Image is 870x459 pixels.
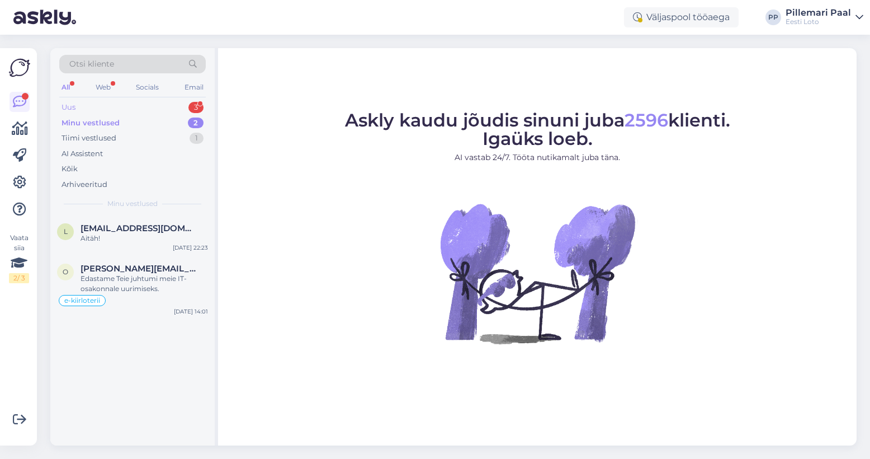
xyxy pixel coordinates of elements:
[624,7,739,27] div: Väljaspool tööaega
[188,102,204,113] div: 3
[173,243,208,252] div: [DATE] 22:23
[786,8,851,17] div: Pillemari Paal
[59,80,72,95] div: All
[345,109,730,149] span: Askly kaudu jõudis sinuni juba klienti. Igaüks loeb.
[345,152,730,163] p: AI vastab 24/7. Tööta nutikamalt juba täna.
[62,133,116,144] div: Tiimi vestlused
[174,307,208,316] div: [DATE] 14:01
[62,163,78,175] div: Kõik
[81,223,197,233] span: liilija.tammoja@gmail.com
[81,274,208,294] div: Edastame Teie juhtumi meie IT-osakonnale uurimiseks.
[69,58,114,70] span: Otsi kliente
[93,80,113,95] div: Web
[786,8,863,26] a: Pillemari PaalEesti Loto
[9,57,30,78] img: Askly Logo
[62,148,103,160] div: AI Assistent
[62,102,75,113] div: Uus
[62,118,120,129] div: Minu vestlused
[786,17,851,26] div: Eesti Loto
[182,80,206,95] div: Email
[765,10,781,25] div: PP
[134,80,161,95] div: Socials
[437,172,638,374] img: No Chat active
[64,227,68,236] span: l
[63,268,68,276] span: o
[9,233,29,283] div: Vaata siia
[9,273,29,283] div: 2 / 3
[64,297,100,304] span: e-kiirloterii
[81,233,208,243] div: Aitäh!
[188,118,204,129] div: 2
[190,133,204,144] div: 1
[107,199,158,209] span: Minu vestlused
[625,109,668,131] span: 2596
[62,179,107,190] div: Arhiveeritud
[81,264,197,274] span: olga.kuznetsova1987@gmail.com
